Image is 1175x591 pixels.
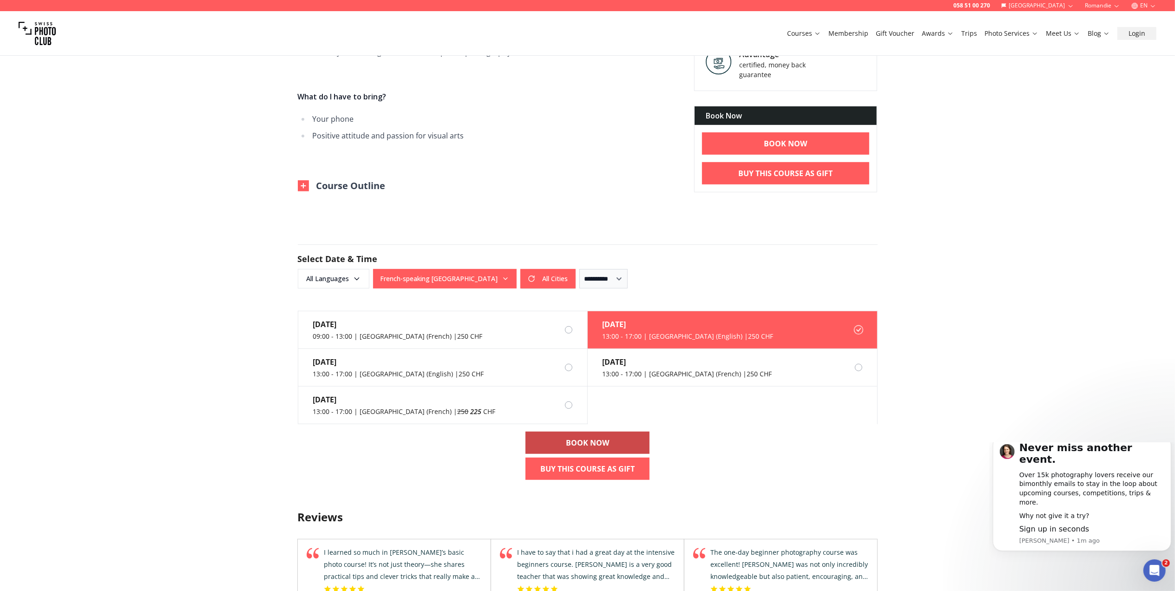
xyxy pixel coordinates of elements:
div: 09:00 - 13:00 | [GEOGRAPHIC_DATA] (French) | 250 CHF [313,332,483,341]
span: 250 [458,407,469,416]
em: 225 [471,407,482,416]
button: Membership [825,27,872,40]
b: Buy This Course As Gift [739,168,833,179]
div: Over 15k photography lovers receive our bimonthly emails to stay in the loop about upcoming cours... [30,28,175,65]
div: Book Now [695,106,877,125]
a: Membership [828,29,868,38]
a: Buy This Course As Gift [702,162,870,184]
h3: Reviews [298,510,878,525]
div: 13:00 - 17:00 | [GEOGRAPHIC_DATA] (English) | 250 CHF [603,332,774,341]
button: All Languages [298,269,369,289]
button: Blog [1084,27,1114,40]
div: 13:00 - 17:00 | [GEOGRAPHIC_DATA] (English) | 250 CHF [313,369,484,379]
div: certified, money back guarantee [739,60,818,79]
img: Swiss photo club [19,15,56,52]
a: Buy This Course As Gift [525,458,650,480]
p: Message from Joan, sent 1m ago [30,94,175,103]
a: Courses [787,29,821,38]
div: [DATE] [313,319,483,330]
button: French-speaking [GEOGRAPHIC_DATA] [373,269,517,289]
button: Login [1117,27,1156,40]
div: 13:00 - 17:00 | [GEOGRAPHIC_DATA] (French) | 250 CHF [603,369,772,379]
a: Trips [961,29,977,38]
button: Course Outline [298,179,386,192]
div: [DATE] [603,319,774,330]
div: [DATE] [603,356,772,368]
a: Sign up in seconds [30,82,100,91]
iframe: Intercom notifications message [989,442,1175,566]
strong: What do I have to bring? [298,92,387,102]
button: Courses [783,27,825,40]
div: [DATE] [313,394,496,405]
li: Your phone [310,112,679,125]
button: Gift Voucher [872,27,918,40]
a: Awards [922,29,954,38]
a: Photo Services [985,29,1038,38]
button: Trips [958,27,981,40]
span: 2 [1162,559,1170,567]
iframe: Intercom live chat [1143,559,1166,582]
button: Photo Services [981,27,1042,40]
div: [DATE] [313,356,484,368]
a: 058 51 00 270 [953,2,990,9]
span: All Languages [299,270,368,287]
button: All Cities [520,269,576,289]
b: Buy This Course As Gift [540,463,635,474]
img: Outline Close [298,180,309,191]
a: BOOK NOW [702,132,870,155]
button: Meet Us [1042,27,1084,40]
div: 13:00 - 17:00 | [GEOGRAPHIC_DATA] (French) | CHF [313,407,496,416]
button: Awards [918,27,958,40]
a: Meet Us [1046,29,1080,38]
li: Positive attitude and passion for visual arts [310,129,679,142]
a: BOOK NOW [525,432,650,454]
h2: Select Date & Time [298,252,878,265]
a: Gift Voucher [876,29,914,38]
img: Profile image for Joan [11,2,26,17]
div: Why not give it a try? [30,69,175,79]
b: BOOK NOW [566,437,609,448]
b: BOOK NOW [764,138,807,149]
a: Blog [1088,29,1110,38]
img: Advantage [706,49,732,75]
